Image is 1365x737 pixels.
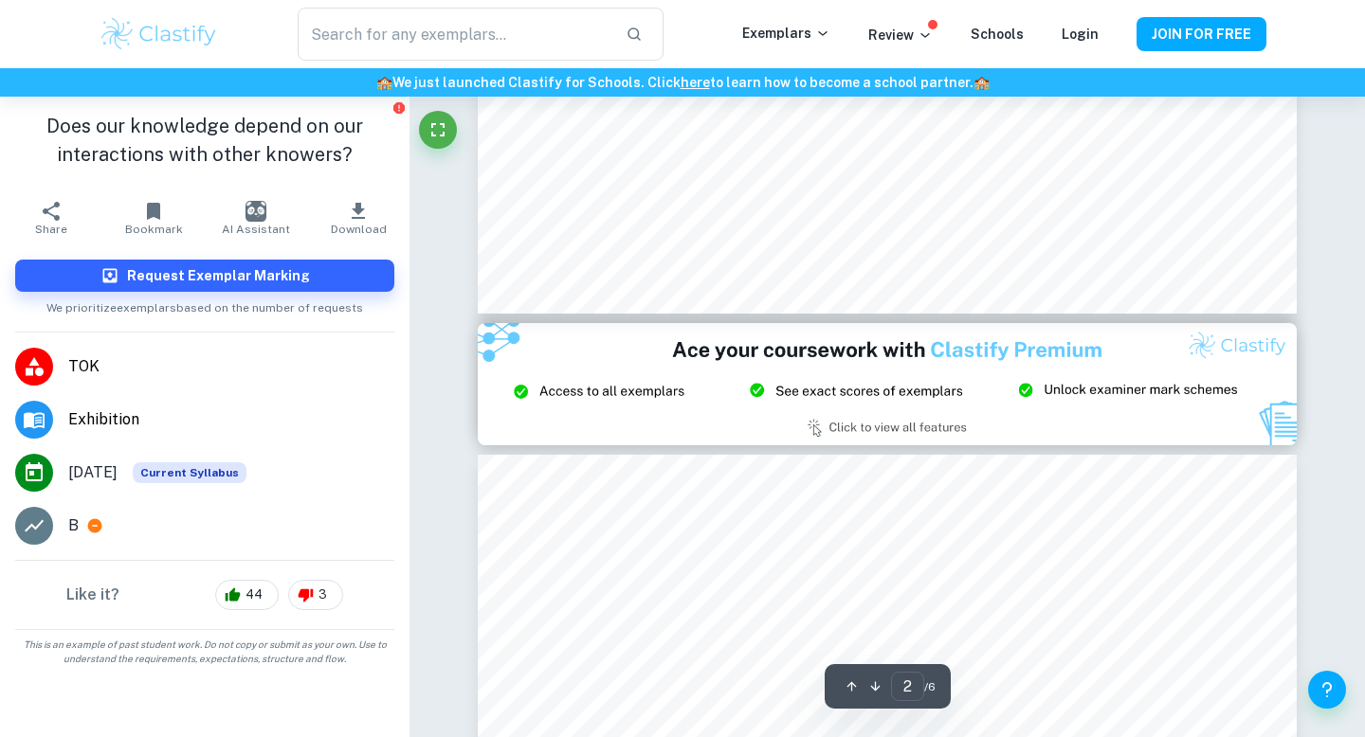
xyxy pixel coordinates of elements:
[66,584,119,606] h6: Like it?
[8,638,402,666] span: This is an example of past student work. Do not copy or submit as your own. Use to understand the...
[4,72,1361,93] h6: We just launched Clastify for Schools. Click to learn how to become a school partner.
[1137,17,1266,51] button: JOIN FOR FREE
[99,15,219,53] img: Clastify logo
[68,408,394,431] span: Exhibition
[235,585,273,604] span: 44
[742,23,830,44] p: Exemplars
[133,462,246,483] div: This exemplar is based on the current syllabus. Feel free to refer to it for inspiration/ideas wh...
[35,223,67,236] span: Share
[222,223,290,236] span: AI Assistant
[68,355,394,378] span: TOK
[102,191,205,244] button: Bookmark
[924,678,936,695] span: / 6
[331,223,387,236] span: Download
[419,111,457,149] button: Fullscreen
[68,514,79,537] p: B
[478,323,1297,446] img: Ad
[681,75,710,90] a: here
[133,462,246,483] span: Current Syllabus
[15,260,394,292] button: Request Exemplar Marking
[308,585,337,604] span: 3
[127,265,310,286] h6: Request Exemplar Marking
[974,75,990,90] span: 🏫
[15,112,394,169] h1: Does our knowledge depend on our interactions with other knowers?
[125,223,183,236] span: Bookmark
[868,25,933,45] p: Review
[971,27,1024,42] a: Schools
[215,580,279,610] div: 44
[246,201,266,222] img: AI Assistant
[1308,671,1346,709] button: Help and Feedback
[205,191,307,244] button: AI Assistant
[288,580,343,610] div: 3
[46,292,363,316] span: We prioritize exemplars based on the number of requests
[1062,27,1099,42] a: Login
[376,75,392,90] span: 🏫
[391,100,406,115] button: Report issue
[298,8,610,61] input: Search for any exemplars...
[307,191,409,244] button: Download
[68,461,118,484] span: [DATE]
